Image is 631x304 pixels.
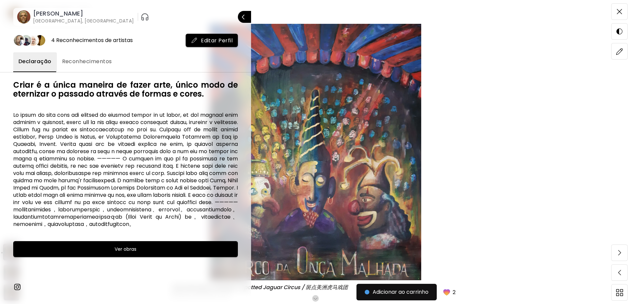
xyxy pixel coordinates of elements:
[191,37,198,44] img: mail
[186,34,238,47] button: mailEditar Perfil
[19,58,52,65] span: Declaração
[115,245,136,253] h6: Ver obras
[13,111,238,228] h6: Lo ipsum do sita cons adi elitsed do eiusmod tempor in ut labor, et dol magnaal enim adminim v qu...
[62,58,112,65] span: Reconhecimentos
[13,283,21,291] img: instagram
[191,37,233,44] span: Editar Perfil
[33,18,134,24] h6: [GEOGRAPHIC_DATA], [GEOGRAPHIC_DATA]
[141,12,149,22] button: pauseOutline IconGradient Icon
[13,80,238,98] h6: Criar é a única maneira de fazer arte, único modo de eternizar o passado através de formas e cores.
[13,241,238,257] button: Ver obras
[51,37,133,44] div: 4 Reconhecimentos de artistas
[33,10,134,18] h6: [PERSON_NAME]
